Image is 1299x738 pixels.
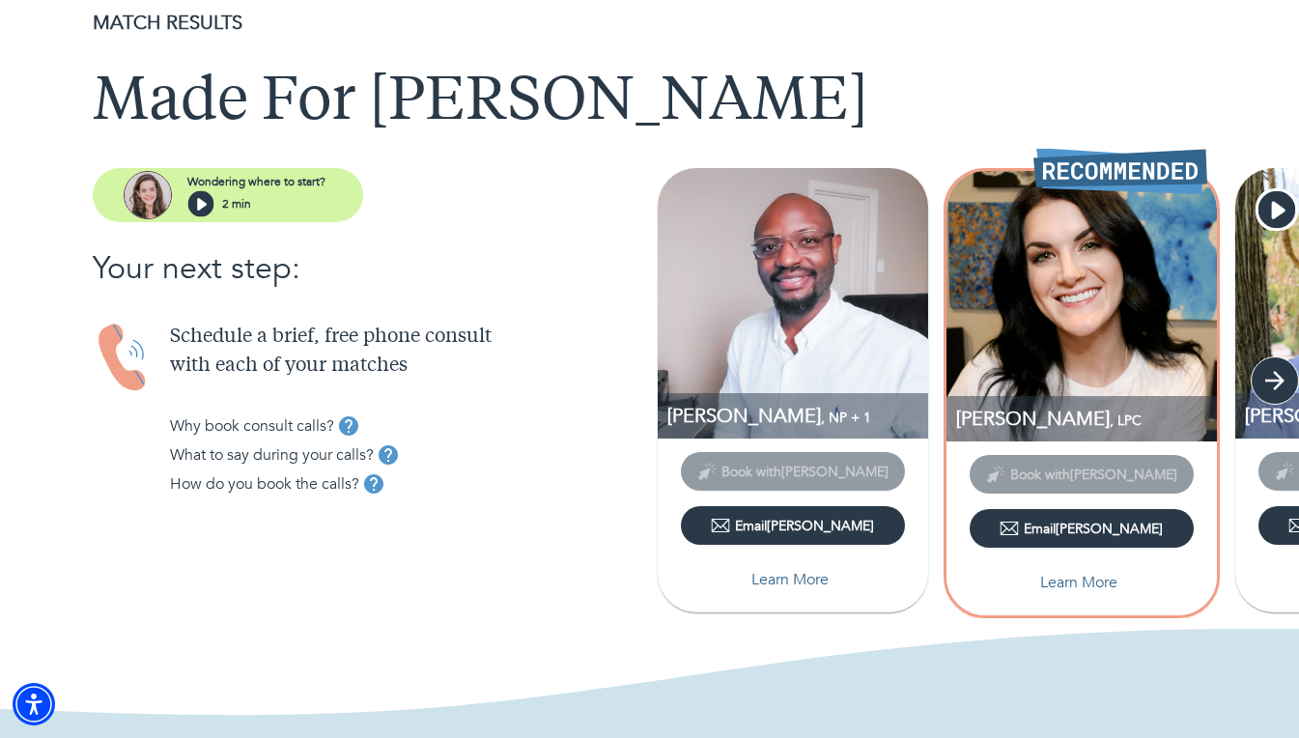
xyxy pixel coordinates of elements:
p: What to say during your calls? [170,443,374,467]
button: tooltip [374,440,403,469]
p: How do you book the calls? [170,472,359,496]
p: Wondering where to start? [187,173,325,190]
button: Email[PERSON_NAME] [681,506,905,545]
img: Recommended Therapist [1033,148,1207,194]
span: , LPC [1110,412,1142,430]
img: assistant [124,171,172,219]
button: Learn More [970,563,1194,602]
p: Learn More [1040,571,1117,594]
div: Accessibility Menu [13,683,55,725]
button: tooltip [359,469,388,498]
p: Your next step: [93,245,650,292]
div: Email [PERSON_NAME] [1000,519,1163,538]
img: Madeline Giblin profile [946,171,1217,441]
p: Schedule a brief, free phone consult with each of your matches [170,323,650,381]
button: Learn More [681,560,905,599]
p: MATCH RESULTS [93,9,1206,38]
button: tooltip [334,412,363,440]
span: , NP + 1 [821,409,871,427]
p: Why book consult calls? [170,414,334,438]
p: [PERSON_NAME] [956,406,1217,432]
div: Email [PERSON_NAME] [711,516,874,535]
img: Handset [93,323,155,393]
button: Email[PERSON_NAME] [970,509,1194,548]
p: Learn More [751,568,829,591]
p: [PERSON_NAME] [667,403,928,429]
img: wilmot lambert profile [658,168,928,439]
h1: Made For [PERSON_NAME] [93,69,1206,138]
p: 2 min [222,195,251,213]
button: assistantWondering where to start?2 min [93,168,363,222]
